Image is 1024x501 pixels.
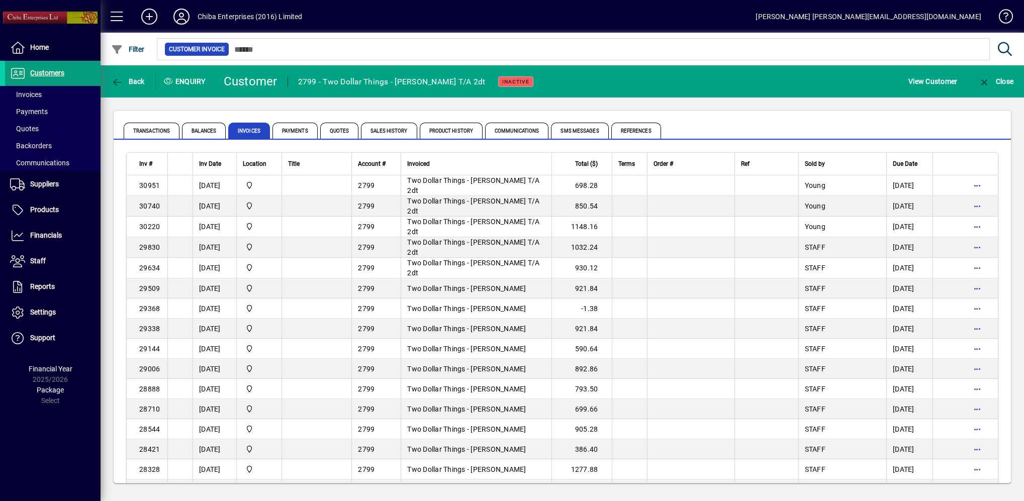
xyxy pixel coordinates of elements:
[358,243,375,251] span: 2799
[30,334,55,342] span: Support
[358,465,375,473] span: 2799
[30,206,59,214] span: Products
[243,424,275,435] span: Central
[407,325,526,333] span: Two Dollar Things - [PERSON_NAME]
[243,201,275,212] span: Central
[109,40,147,58] button: Filter
[654,158,673,169] span: Order #
[805,385,825,393] span: STAFF
[182,123,226,139] span: Balances
[109,72,147,90] button: Back
[139,202,160,210] span: 30740
[169,44,225,54] span: Customer Invoice
[243,158,275,169] div: Location
[805,158,880,169] div: Sold by
[969,401,985,417] button: More options
[10,142,52,150] span: Backorders
[611,123,661,139] span: References
[5,86,101,103] a: Invoices
[193,298,236,319] td: [DATE]
[551,379,612,399] td: 793.50
[969,219,985,235] button: More options
[886,237,933,258] td: [DATE]
[243,221,275,232] span: Central
[551,196,612,217] td: 850.54
[805,181,825,189] span: Young
[193,439,236,459] td: [DATE]
[805,305,825,313] span: STAFF
[886,359,933,379] td: [DATE]
[5,154,101,171] a: Communications
[243,283,275,294] span: Central
[361,123,417,139] span: Sales History
[139,158,161,169] div: Inv #
[358,445,375,453] span: 2799
[288,158,345,169] div: Title
[5,172,101,197] a: Suppliers
[358,158,386,169] span: Account #
[551,217,612,237] td: 1148.16
[288,158,300,169] span: Title
[886,217,933,237] td: [DATE]
[193,319,236,339] td: [DATE]
[139,243,160,251] span: 29830
[407,425,526,433] span: Two Dollar Things - [PERSON_NAME]
[407,218,539,236] span: Two Dollar Things - [PERSON_NAME] T/A 2dt
[199,158,230,169] div: Inv Date
[978,77,1013,85] span: Close
[741,158,792,169] div: Ref
[243,262,275,273] span: Central
[358,405,375,413] span: 2799
[551,459,612,479] td: 1277.88
[407,176,539,194] span: Two Dollar Things - [PERSON_NAME] T/A 2dt
[133,8,165,26] button: Add
[358,158,395,169] div: Account #
[139,284,160,292] span: 29509
[407,465,526,473] span: Two Dollar Things - [PERSON_NAME]
[969,441,985,457] button: More options
[30,231,62,239] span: Financials
[139,445,160,453] span: 28421
[886,196,933,217] td: [DATE]
[551,479,612,499] td: 668.27
[193,196,236,217] td: [DATE]
[969,421,985,437] button: More options
[30,257,46,265] span: Staff
[407,158,430,169] span: Invoiced
[551,123,608,139] span: SMS Messages
[156,73,216,89] div: Enquiry
[551,175,612,196] td: 698.28
[30,282,55,290] span: Reports
[551,298,612,319] td: -1.38
[30,180,59,188] span: Suppliers
[358,325,375,333] span: 2799
[969,381,985,397] button: More options
[358,365,375,373] span: 2799
[969,198,985,214] button: More options
[886,339,933,359] td: [DATE]
[10,108,48,116] span: Payments
[5,249,101,274] a: Staff
[193,175,236,196] td: [DATE]
[407,365,526,373] span: Two Dollar Things - [PERSON_NAME]
[805,405,825,413] span: STAFF
[228,123,270,139] span: Invoices
[805,445,825,453] span: STAFF
[243,242,275,253] span: Central
[5,274,101,299] a: Reports
[805,325,825,333] span: STAFF
[407,345,526,353] span: Two Dollar Things - [PERSON_NAME]
[30,69,64,77] span: Customers
[111,45,145,53] span: Filter
[969,239,985,255] button: More options
[407,197,539,215] span: Two Dollar Things - [PERSON_NAME] T/A 2dt
[969,321,985,337] button: More options
[407,259,539,277] span: Two Dollar Things - [PERSON_NAME] T/A 2dt
[5,326,101,351] a: Support
[224,73,277,89] div: Customer
[886,459,933,479] td: [DATE]
[5,137,101,154] a: Backorders
[139,425,160,433] span: 28544
[969,280,985,296] button: More options
[886,278,933,298] td: [DATE]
